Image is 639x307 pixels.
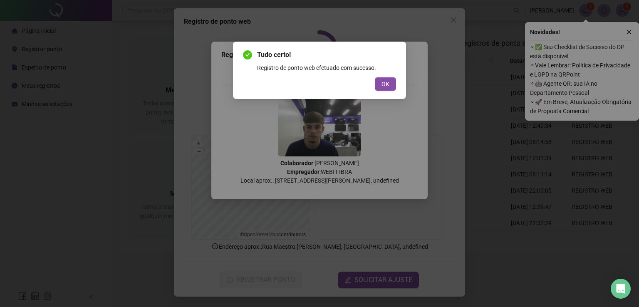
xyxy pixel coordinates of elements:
div: Open Intercom Messenger [611,279,631,299]
button: OK [375,77,396,91]
span: OK [381,79,389,89]
span: check-circle [243,50,252,59]
div: Registro de ponto web efetuado com sucesso. [257,63,396,72]
span: Tudo certo! [257,50,396,60]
